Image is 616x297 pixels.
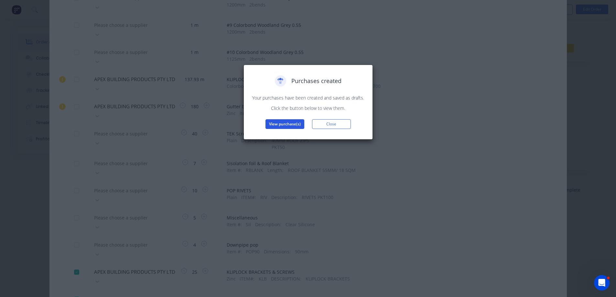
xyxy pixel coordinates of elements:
iframe: Intercom live chat [594,275,610,291]
button: View purchase(s) [265,119,304,129]
p: Click the button below to view them. [250,105,366,111]
span: Purchases created [291,77,341,85]
p: Your purchases have been created and saved as drafts. [250,94,366,101]
button: Close [312,119,351,129]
